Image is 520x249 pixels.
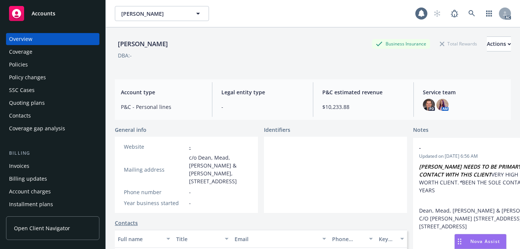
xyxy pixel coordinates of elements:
[32,11,55,17] span: Accounts
[121,10,186,18] span: [PERSON_NAME]
[9,97,45,109] div: Quoting plans
[436,39,481,48] div: Total Rewards
[9,186,51,198] div: Account charges
[9,173,47,185] div: Billing updates
[423,88,505,96] span: Service team
[115,126,146,134] span: General info
[332,235,364,243] div: Phone number
[423,99,435,111] img: photo
[470,238,500,244] span: Nova Assist
[379,235,396,243] div: Key contact
[189,199,191,207] span: -
[6,122,99,134] a: Coverage gap analysis
[176,235,220,243] div: Title
[115,39,171,49] div: [PERSON_NAME]
[322,88,404,96] span: P&C estimated revenue
[6,46,99,58] a: Coverage
[482,6,497,21] a: Switch app
[124,143,186,151] div: Website
[118,51,132,59] div: DBA: -
[115,6,209,21] button: [PERSON_NAME]
[6,198,99,210] a: Installment plans
[9,84,35,96] div: SSC Cases
[121,103,203,111] span: P&C - Personal lines
[6,110,99,122] a: Contacts
[6,3,99,24] a: Accounts
[189,188,191,196] span: -
[455,234,464,249] div: Drag to move
[6,84,99,96] a: SSC Cases
[9,33,32,45] div: Overview
[6,160,99,172] a: Invoices
[447,6,462,21] a: Report a Bug
[9,46,32,58] div: Coverage
[372,39,430,48] div: Business Insurance
[436,99,448,111] img: photo
[189,154,249,185] span: c/o Dean, Mead, [PERSON_NAME] & [PERSON_NAME], [STREET_ADDRESS]
[115,219,138,227] a: Contacts
[9,59,28,71] div: Policies
[235,235,318,243] div: Email
[376,230,407,248] button: Key contact
[6,97,99,109] a: Quoting plans
[173,230,232,248] button: Title
[329,230,376,248] button: Phone number
[264,126,290,134] span: Identifiers
[221,103,303,111] span: -
[6,173,99,185] a: Billing updates
[121,88,203,96] span: Account type
[430,6,445,21] a: Start snowing
[124,166,186,174] div: Mailing address
[189,143,191,150] a: -
[221,88,303,96] span: Legal entity type
[6,71,99,83] a: Policy changes
[413,126,429,135] span: Notes
[9,198,53,210] div: Installment plans
[6,186,99,198] a: Account charges
[115,230,173,248] button: Full name
[9,160,29,172] div: Invoices
[6,59,99,71] a: Policies
[464,6,479,21] a: Search
[9,110,31,122] div: Contacts
[6,33,99,45] a: Overview
[14,224,70,232] span: Open Client Navigator
[9,71,46,83] div: Policy changes
[232,230,329,248] button: Email
[322,103,404,111] span: $10,233.88
[6,149,99,157] div: Billing
[487,36,511,51] button: Actions
[487,37,511,51] div: Actions
[124,188,186,196] div: Phone number
[118,235,162,243] div: Full name
[124,199,186,207] div: Year business started
[454,234,506,249] button: Nova Assist
[9,122,65,134] div: Coverage gap analysis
